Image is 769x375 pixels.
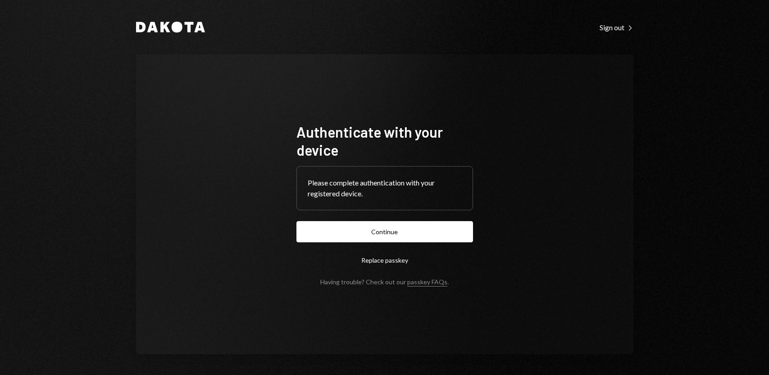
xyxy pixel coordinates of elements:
[407,278,447,287] a: passkey FAQs
[296,250,473,271] button: Replace passkey
[600,22,633,32] a: Sign out
[600,23,633,32] div: Sign out
[320,278,449,286] div: Having trouble? Check out our .
[296,123,473,159] h1: Authenticate with your device
[308,177,462,199] div: Please complete authentication with your registered device.
[296,221,473,242] button: Continue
